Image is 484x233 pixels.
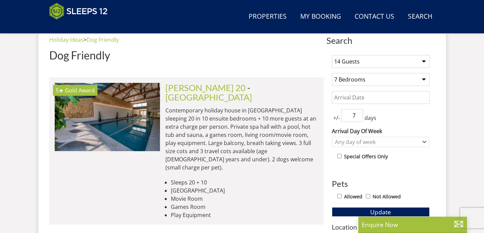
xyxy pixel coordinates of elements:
a: Contact Us [352,9,397,24]
div: Combobox [332,137,430,147]
div: Any day of week [333,138,421,146]
img: open-uri20231109-69-pb86i6.original. [55,83,160,151]
span: +/- [332,114,341,122]
label: Special Offers Only [344,153,388,160]
a: My Booking [298,9,344,24]
span: - [165,83,252,102]
h3: Pets [332,179,430,188]
span: Churchill 20 has a 5 star rating under the Quality in Tourism Scheme [56,87,64,94]
span: > [84,36,87,43]
button: Update [332,207,430,217]
a: [PERSON_NAME] 20 [165,83,246,93]
img: Sleeps 12 [49,3,108,20]
a: [GEOGRAPHIC_DATA] [165,92,252,102]
li: Games Room [171,203,318,211]
input: Arrival Date [332,91,430,104]
li: Play Equipment [171,211,318,219]
p: Enquire Now [362,220,464,229]
label: Arrival Day Of Week [332,127,430,135]
label: Allowed [344,193,362,200]
a: Search [405,9,435,24]
h1: Dog Friendly [49,49,324,61]
iframe: Customer reviews powered by Trustpilot [46,24,117,30]
label: Not Allowed [373,193,401,200]
span: Search [326,36,435,45]
span: Update [370,208,391,216]
a: Holiday Ideas [49,36,84,43]
p: Contemporary holiday house in [GEOGRAPHIC_DATA] sleeping 20 in 10 ensuite bedrooms + 10 more gues... [165,106,318,172]
li: [GEOGRAPHIC_DATA] [171,186,318,195]
a: 5★ Gold Award [55,83,160,151]
a: Properties [246,9,289,24]
li: Sleeps 20 + 10 [171,178,318,186]
span: days [363,114,378,122]
span: Churchill 20 has been awarded a Gold Award by Visit England [65,87,95,94]
li: Movie Room [171,195,318,203]
h3: Location [332,223,430,231]
a: Dog Friendly [87,36,119,43]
